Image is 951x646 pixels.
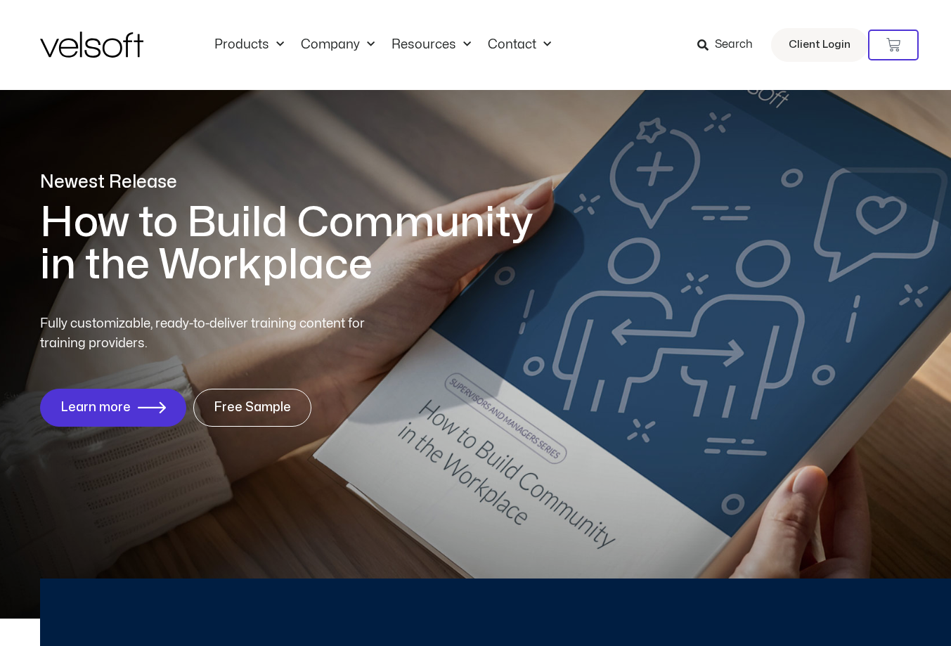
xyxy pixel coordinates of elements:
a: ProductsMenu Toggle [206,37,292,53]
h1: How to Build Community in the Workplace [40,202,553,286]
a: Learn more [40,389,186,427]
span: Free Sample [214,401,291,415]
a: CompanyMenu Toggle [292,37,383,53]
a: Client Login [771,28,868,62]
img: Velsoft Training Materials [40,32,143,58]
span: Client Login [789,36,850,54]
p: Newest Release [40,170,553,195]
a: Search [697,33,763,57]
nav: Menu [206,37,559,53]
a: ContactMenu Toggle [479,37,559,53]
span: Learn more [60,401,131,415]
a: ResourcesMenu Toggle [383,37,479,53]
p: Fully customizable, ready-to-deliver training content for training providers. [40,314,390,354]
span: Search [715,36,753,54]
a: Free Sample [193,389,311,427]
